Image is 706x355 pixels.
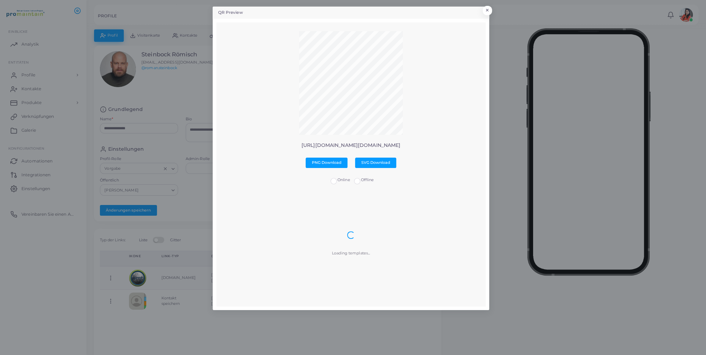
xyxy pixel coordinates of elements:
button: PNG Download [306,158,347,168]
button: SVG Download [355,158,396,168]
p: [URL][DOMAIN_NAME][DOMAIN_NAME] [222,142,480,148]
h5: QR Preview [218,10,243,16]
span: PNG Download [312,160,342,165]
span: Online [337,177,350,182]
span: SVG Download [361,160,390,165]
span: Offline [361,177,374,182]
p: Loading templates... [332,250,370,256]
button: Schließen [483,6,492,15]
